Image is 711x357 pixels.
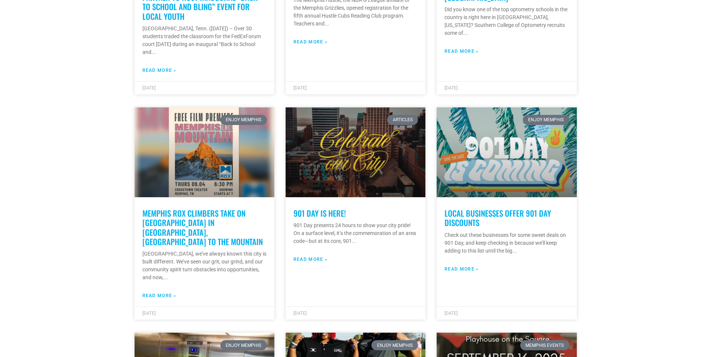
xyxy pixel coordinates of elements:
span: [DATE] [142,311,156,316]
div: Enjoy Memphis [371,340,418,350]
a: Poster for the free Memphis screening of "Memphis to the Mountain" at Crosstown Theater, TN, on T... [135,107,274,197]
a: 901 Day is Here! [293,207,346,219]
a: Read more about 901 Day is Here! [293,256,328,263]
span: [DATE] [293,311,307,316]
a: Read more about MEMPHIS HUSTLE OPEN REGISTRATION FOR HUSTLE CUBS READING CLUB [293,39,328,45]
a: Read more about Living and learning in the 901: A student’s guide to Memphis [445,48,479,55]
p: 901 Day presents 24 hours to show your city pride! On a surface level, it’s the commemoration of ... [293,222,418,245]
div: Memphis Events [520,340,569,350]
p: [GEOGRAPHIC_DATA], we’ve always known this city is built different. We’ve seen our grit, our grin... [142,250,266,281]
a: Local Businesses Offer 901 Day Discounts [445,207,551,228]
p: Check out these businesses for some sweet deals on 901 Day, and keep checking in because we’ll ke... [445,231,569,255]
a: Memphis Rox Climbers Take on [GEOGRAPHIC_DATA] in [GEOGRAPHIC_DATA], [GEOGRAPHIC_DATA] to the Mou... [142,207,263,247]
span: [DATE] [445,311,458,316]
div: Articles [387,115,418,125]
div: Enjoy Memphis [220,115,267,125]
div: Enjoy Memphis [523,115,569,125]
div: Enjoy Memphis [220,340,267,350]
a: Read more about Sissy’s Log Cabin, STREETS Ministries, and Memphis Grizzlies Partner to Host Inau... [142,67,177,74]
a: Read more about Memphis Rox Climbers Take on Mount Kenya in New Hulu Docuseries, Memphis to the M... [142,292,177,299]
a: Read more about Local Businesses Offer 901 Day Discounts [445,266,479,272]
span: [DATE] [445,85,458,91]
span: [DATE] [142,85,156,91]
p: Did you know one of the top optometry schools in the country is right here in [GEOGRAPHIC_DATA], ... [445,6,569,37]
span: [DATE] [293,85,307,91]
p: [GEOGRAPHIC_DATA], Tenn. ([DATE]) – Over 30 students traded the classroom for the FedExForum cour... [142,25,266,56]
